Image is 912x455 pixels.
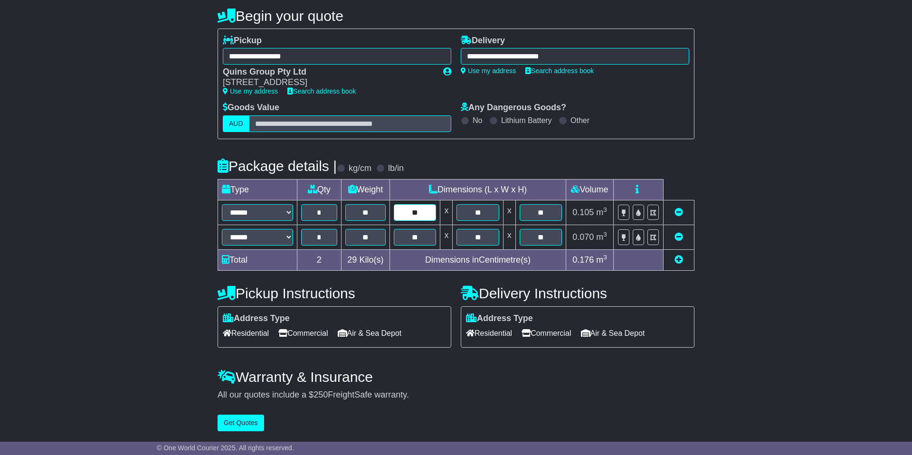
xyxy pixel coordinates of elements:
[341,179,390,200] td: Weight
[501,116,552,125] label: Lithium Battery
[522,326,571,341] span: Commercial
[466,313,533,324] label: Address Type
[157,444,294,452] span: © One World Courier 2025. All rights reserved.
[596,232,607,242] span: m
[218,285,451,301] h4: Pickup Instructions
[603,254,607,261] sup: 3
[674,232,683,242] a: Remove this item
[218,415,264,431] button: Get Quotes
[572,208,594,217] span: 0.105
[223,115,249,132] label: AUD
[596,255,607,265] span: m
[473,116,482,125] label: No
[218,158,337,174] h4: Package details |
[287,87,356,95] a: Search address book
[503,200,515,225] td: x
[603,231,607,238] sup: 3
[223,36,262,46] label: Pickup
[341,249,390,270] td: Kilo(s)
[596,208,607,217] span: m
[347,255,357,265] span: 29
[218,249,297,270] td: Total
[388,163,404,174] label: lb/in
[223,87,278,95] a: Use my address
[349,163,371,174] label: kg/cm
[572,232,594,242] span: 0.070
[218,369,694,385] h4: Warranty & Insurance
[503,225,515,249] td: x
[466,326,512,341] span: Residential
[223,77,434,88] div: [STREET_ADDRESS]
[572,255,594,265] span: 0.176
[461,103,566,113] label: Any Dangerous Goods?
[218,179,297,200] td: Type
[297,179,342,200] td: Qty
[674,255,683,265] a: Add new item
[338,326,402,341] span: Air & Sea Depot
[390,249,566,270] td: Dimensions in Centimetre(s)
[223,67,434,77] div: Quins Group Pty Ltd
[223,103,279,113] label: Goods Value
[218,8,694,24] h4: Begin your quote
[461,285,694,301] h4: Delivery Instructions
[461,36,505,46] label: Delivery
[603,206,607,213] sup: 3
[390,179,566,200] td: Dimensions (L x W x H)
[297,249,342,270] td: 2
[218,390,694,400] div: All our quotes include a $ FreightSafe warranty.
[223,326,269,341] span: Residential
[278,326,328,341] span: Commercial
[581,326,645,341] span: Air & Sea Depot
[440,225,453,249] td: x
[440,200,453,225] td: x
[461,67,516,75] a: Use my address
[674,208,683,217] a: Remove this item
[313,390,328,399] span: 250
[223,313,290,324] label: Address Type
[570,116,589,125] label: Other
[525,67,594,75] a: Search address book
[566,179,613,200] td: Volume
